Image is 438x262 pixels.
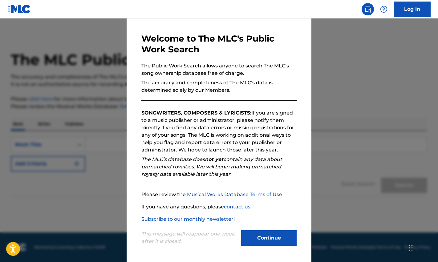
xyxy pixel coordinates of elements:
[394,2,431,17] a: Log In
[141,79,297,94] p: The accuracy and completeness of The MLC’s data is determined solely by our Members.
[141,216,235,222] a: Subscribe to our monthly newsletter!
[241,230,297,246] button: Continue
[409,239,413,257] div: Drag
[407,232,438,262] iframe: Chat Widget
[141,62,297,77] p: The Public Work Search allows anyone to search The MLC’s song ownership database free of charge.
[141,191,297,198] p: Please review the
[141,230,237,245] p: This message will reappear one week after it is closed.
[378,3,390,15] div: Help
[141,156,282,177] em: The MLC’s database does contain any data about unmatched royalties. We will begin making unmatche...
[364,6,371,13] img: search
[205,156,223,162] strong: not yet
[141,110,251,116] strong: SONGWRITERS, COMPOSERS & LYRICISTS:
[380,6,387,13] img: help
[141,33,297,55] h3: Welcome to The MLC's Public Work Search
[224,204,250,210] a: contact us
[7,5,31,14] img: MLC Logo
[141,203,297,211] p: If you have any questions, please .
[187,191,282,197] a: Musical Works Database Terms of Use
[141,109,297,154] p: If you are signed to a music publisher or administrator, please notify them directly if you find ...
[362,3,374,15] a: Public Search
